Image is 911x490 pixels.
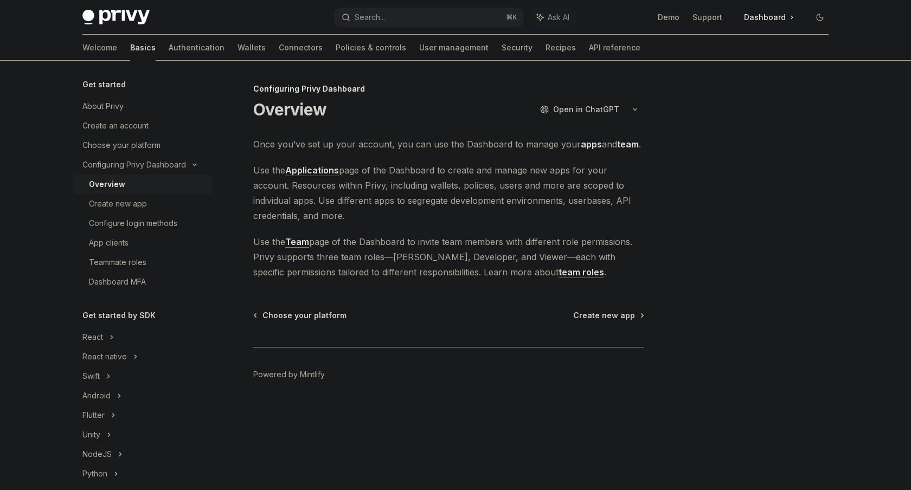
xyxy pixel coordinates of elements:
a: Overview [74,175,213,194]
div: Unity [82,428,100,441]
a: Dashboard [735,9,803,26]
div: Create an account [82,119,149,132]
strong: apps [581,139,602,150]
a: API reference [589,35,640,61]
a: Choose your platform [254,310,347,321]
a: Connectors [279,35,323,61]
div: Configuring Privy Dashboard [82,158,186,171]
a: About Privy [74,96,213,116]
span: Dashboard [744,12,786,23]
h5: Get started by SDK [82,309,156,322]
span: Open in ChatGPT [553,104,619,115]
div: Configuring Privy Dashboard [253,83,644,94]
a: Recipes [546,35,576,61]
span: ⌘ K [506,13,517,22]
div: Flutter [82,409,105,422]
a: App clients [74,233,213,253]
button: Toggle dark mode [811,9,829,26]
a: Choose your platform [74,136,213,155]
a: Demo [658,12,679,23]
a: Welcome [82,35,117,61]
a: Applications [285,165,339,176]
div: React [82,331,103,344]
div: Create new app [89,197,147,210]
a: Dashboard MFA [74,272,213,292]
div: App clients [89,236,129,249]
button: Search...⌘K [334,8,524,27]
span: Ask AI [548,12,569,23]
a: Create new app [573,310,643,321]
button: Ask AI [529,8,577,27]
div: Android [82,389,111,402]
div: Swift [82,370,100,383]
div: Search... [355,11,385,24]
div: About Privy [82,100,124,113]
div: Overview [89,178,125,191]
a: team roles [559,267,604,278]
img: dark logo [82,10,150,25]
a: Team [285,236,309,248]
span: Use the page of the Dashboard to create and manage new apps for your account. Resources within Pr... [253,163,644,223]
a: Policies & controls [336,35,406,61]
div: Teammate roles [89,256,146,269]
h5: Get started [82,78,126,91]
strong: team [617,139,639,150]
a: Teammate roles [74,253,213,272]
a: Powered by Mintlify [253,369,325,380]
a: Configure login methods [74,214,213,233]
div: Python [82,467,107,480]
button: Open in ChatGPT [533,100,626,119]
span: Create new app [573,310,635,321]
span: Use the page of the Dashboard to invite team members with different role permissions. Privy suppo... [253,234,644,280]
span: Choose your platform [262,310,347,321]
h1: Overview [253,100,326,119]
a: Support [692,12,722,23]
a: Create new app [74,194,213,214]
div: Choose your platform [82,139,161,152]
a: Create an account [74,116,213,136]
div: React native [82,350,127,363]
span: Once you’ve set up your account, you can use the Dashboard to manage your and . [253,137,644,152]
a: Authentication [169,35,224,61]
a: Wallets [238,35,266,61]
div: NodeJS [82,448,112,461]
a: Basics [130,35,156,61]
div: Configure login methods [89,217,177,230]
a: User management [419,35,489,61]
a: Security [502,35,533,61]
div: Dashboard MFA [89,275,146,288]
